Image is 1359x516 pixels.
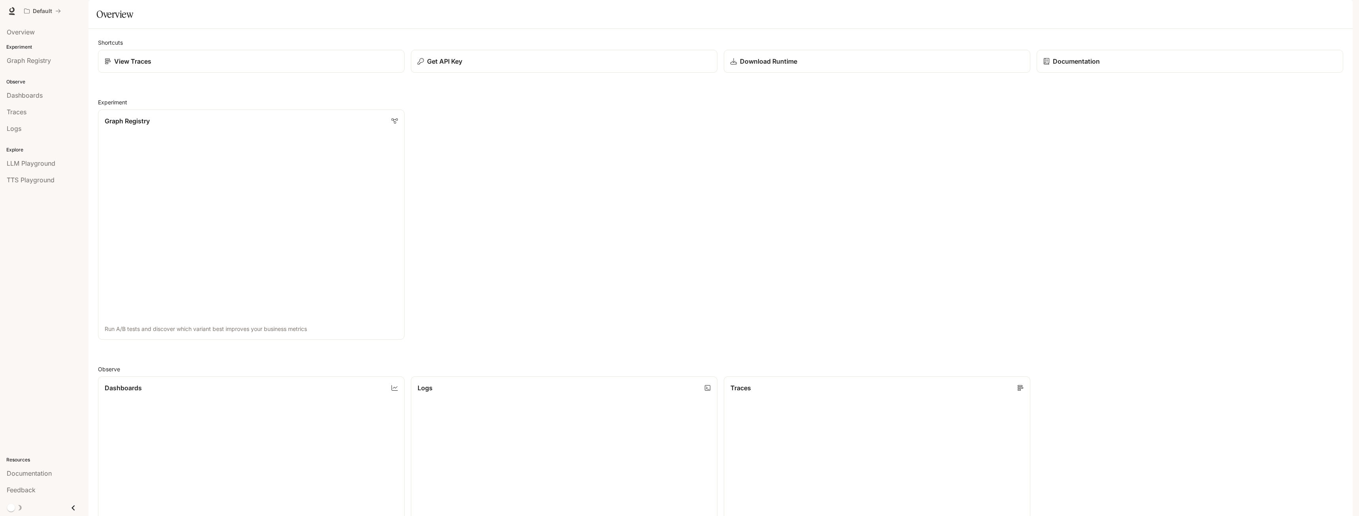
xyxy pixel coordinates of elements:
p: View Traces [114,57,151,66]
button: All workspaces [21,3,64,19]
a: View Traces [98,50,405,73]
p: Default [33,8,52,15]
a: Graph RegistryRun A/B tests and discover which variant best improves your business metrics [98,110,405,340]
p: Logs [418,383,433,393]
p: Traces [730,383,751,393]
p: Graph Registry [105,116,150,126]
h2: Shortcuts [98,38,1343,47]
a: Download Runtime [724,50,1030,73]
h1: Overview [96,6,133,22]
p: Get API Key [427,57,462,66]
p: Dashboards [105,383,142,393]
p: Download Runtime [740,57,797,66]
p: Documentation [1053,57,1100,66]
p: Run A/B tests and discover which variant best improves your business metrics [105,325,398,333]
button: Get API Key [411,50,717,73]
h2: Experiment [98,98,1343,106]
a: Documentation [1037,50,1343,73]
h2: Observe [98,365,1343,373]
